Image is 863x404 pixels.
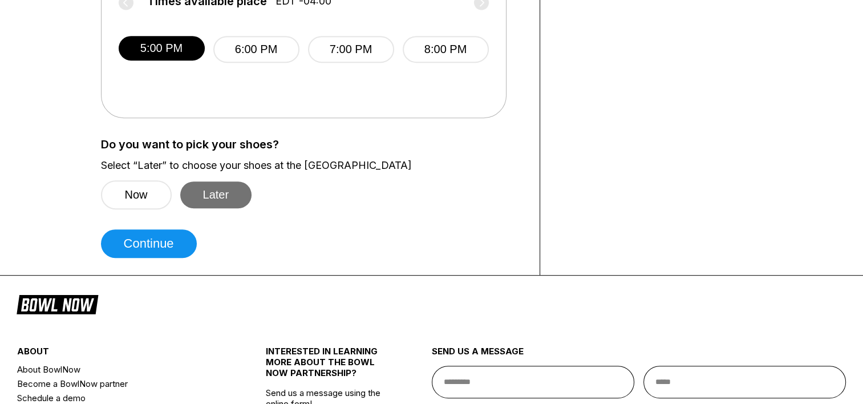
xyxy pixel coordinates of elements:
[308,36,394,63] button: 7:00 PM
[432,346,846,366] div: send us a message
[213,36,299,63] button: 6:00 PM
[266,346,390,387] div: INTERESTED IN LEARNING MORE ABOUT THE BOWL NOW PARTNERSHIP?
[17,362,224,377] a: About BowlNow
[101,159,522,172] label: Select “Later” to choose your shoes at the [GEOGRAPHIC_DATA]
[180,181,252,208] button: Later
[17,346,224,362] div: about
[119,36,205,60] button: 5:00 PM
[17,377,224,391] a: Become a BowlNow partner
[101,229,197,258] button: Continue
[101,180,172,209] button: Now
[101,138,522,151] label: Do you want to pick your shoes?
[403,36,489,63] button: 8:00 PM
